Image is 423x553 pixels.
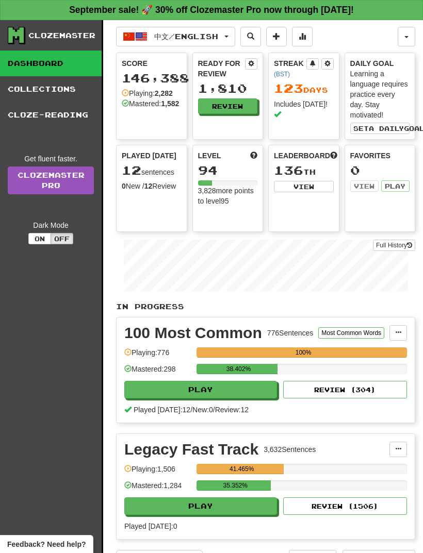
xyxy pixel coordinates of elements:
[116,301,415,312] p: In Progress
[192,406,213,414] span: New: 0
[318,327,384,339] button: Most Common Words
[8,154,94,164] div: Get fluent faster.
[267,328,314,338] div: 776 Sentences
[350,180,379,192] button: View
[190,406,192,414] span: /
[274,99,334,120] div: Includes [DATE]!
[124,325,262,341] div: 100 Most Common
[122,58,182,69] div: Score
[200,464,284,474] div: 41.465%
[292,27,313,46] button: More stats
[369,125,404,132] span: a daily
[240,27,261,46] button: Search sentences
[122,181,182,191] div: New / Review
[134,406,190,414] span: Played [DATE]: 12
[7,539,86,549] span: Open feedback widget
[283,381,407,398] button: Review (304)
[124,381,277,398] button: Play
[51,233,73,244] button: Off
[144,182,153,190] strong: 12
[122,98,179,109] div: Mastered:
[124,480,191,497] div: Mastered: 1,284
[266,27,287,46] button: Add sentence to collection
[124,442,258,457] div: Legacy Fast Track
[350,58,410,69] div: Daily Goal
[283,497,407,515] button: Review (1506)
[122,72,182,85] div: 146,388
[8,166,94,194] a: ClozemasterPro
[213,406,215,414] span: /
[274,164,334,177] div: th
[122,88,173,98] div: Playing:
[274,71,290,78] a: (BST)
[198,186,258,206] div: 3,828 more points to level 95
[198,98,258,114] button: Review
[161,99,179,108] strong: 1,582
[330,150,337,161] span: This week in points, UTC
[28,30,95,41] div: Clozemaster
[274,58,306,79] div: Streak
[200,480,271,491] div: 35.352%
[122,164,182,177] div: sentences
[124,522,177,530] span: Played [DATE]: 0
[274,181,334,192] button: View
[198,150,221,161] span: Level
[200,364,277,374] div: 38.402%
[122,163,141,177] span: 12
[381,180,410,192] button: Play
[28,233,51,244] button: On
[116,27,235,46] button: 中文/English
[124,347,191,364] div: Playing: 776
[154,32,218,41] span: 中文 / English
[274,150,330,161] span: Leaderboard
[124,364,191,381] div: Mastered: 298
[200,347,407,358] div: 100%
[274,82,334,95] div: Day s
[373,240,415,251] button: Full History
[198,58,246,79] div: Ready for Review
[350,164,410,177] div: 0
[198,82,258,95] div: 1,810
[8,220,94,230] div: Dark Mode
[350,150,410,161] div: Favorites
[124,464,191,481] div: Playing: 1,506
[69,5,354,15] strong: September sale! 🚀 30% off Clozemaster Pro now through [DATE]!
[350,69,410,120] div: Learning a language requires practice every day. Stay motivated!
[215,406,249,414] span: Review: 12
[155,89,173,97] strong: 2,282
[250,150,257,161] span: Score more points to level up
[274,163,303,177] span: 136
[198,164,258,177] div: 94
[274,81,303,95] span: 123
[124,497,277,515] button: Play
[350,123,410,134] button: Seta dailygoal
[122,182,126,190] strong: 0
[122,150,176,161] span: Played [DATE]
[264,444,316,455] div: 3,632 Sentences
